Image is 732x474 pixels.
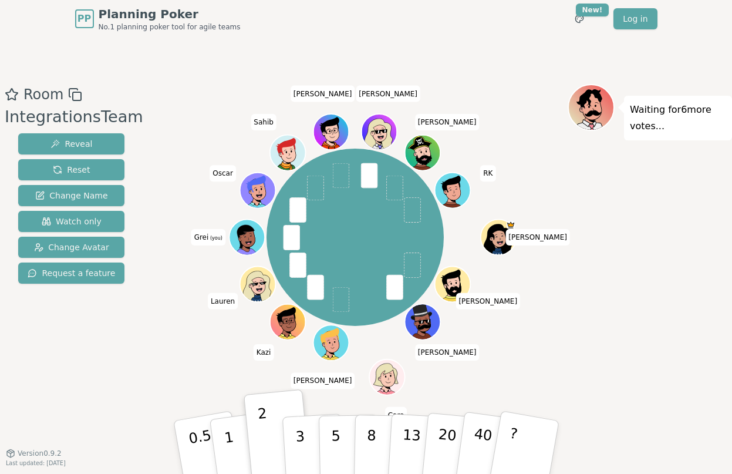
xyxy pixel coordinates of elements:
a: Log in [613,8,657,29]
div: IntegrationsTeam [5,105,143,129]
span: Click to change your name [356,86,420,102]
span: Click to change your name [191,229,225,246]
button: Watch only [18,211,124,232]
span: Click to change your name [254,344,274,361]
span: (you) [208,236,222,241]
button: Request a feature [18,263,124,284]
span: Click to change your name [415,114,480,130]
span: Click to change your name [385,407,407,423]
div: New! [576,4,609,16]
span: Last updated: [DATE] [6,460,66,466]
span: Click to change your name [291,373,355,389]
span: No.1 planning poker tool for agile teams [99,22,241,32]
p: Waiting for 6 more votes... [630,102,726,135]
span: Request a feature [28,267,115,279]
span: Click to change your name [291,86,355,102]
span: Kate is the host [507,221,515,230]
span: PP [77,12,91,26]
span: Click to change your name [480,166,495,182]
span: Click to change your name [210,166,236,182]
span: Click to change your name [415,344,480,361]
span: Reveal [50,138,92,150]
button: Version0.9.2 [6,449,62,458]
button: Reset [18,159,124,180]
span: Change Avatar [34,241,109,253]
span: Click to change your name [505,229,570,246]
span: Planning Poker [99,6,241,22]
p: 2 [257,405,272,469]
span: Reset [53,164,90,176]
span: Watch only [42,216,102,227]
span: Click to change your name [208,293,238,310]
a: PPPlanning PokerNo.1 planning poker tool for agile teams [75,6,241,32]
button: New! [569,8,590,29]
span: Click to change your name [456,293,520,310]
button: Change Avatar [18,237,124,258]
button: Change Name [18,185,124,206]
span: Change Name [35,190,107,201]
span: Click to change your name [251,114,276,130]
span: Version 0.9.2 [18,449,62,458]
button: Click to change your avatar [231,221,264,254]
span: Room [23,84,63,105]
button: Add as favourite [5,84,19,105]
button: Reveal [18,133,124,154]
